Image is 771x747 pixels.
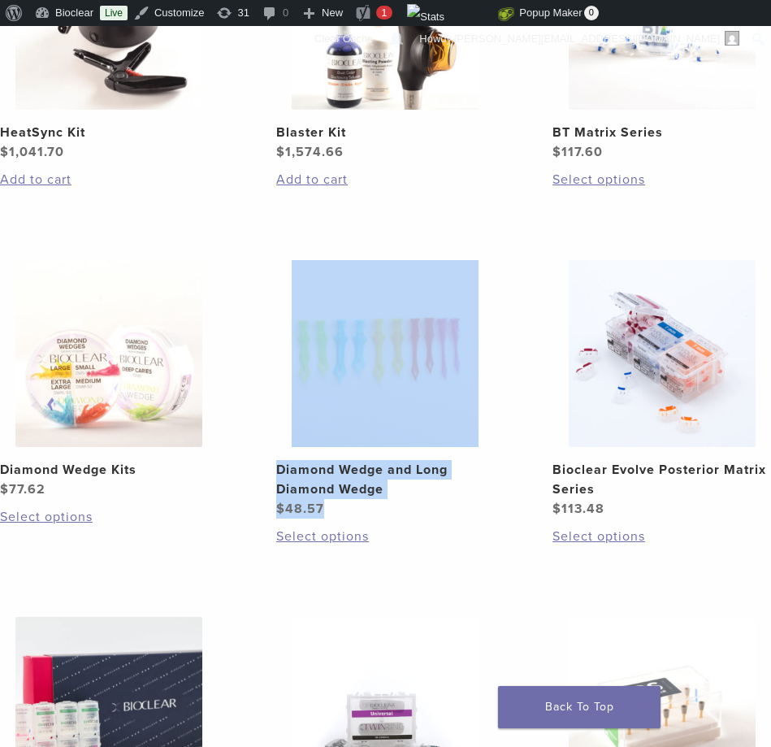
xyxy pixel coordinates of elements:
[309,26,379,52] a: Clear Cache
[276,144,285,160] span: $
[407,4,498,24] img: Views over 48 hours. Click for more Jetpack Stats.
[569,260,756,447] img: Bioclear Evolve Posterior Matrix Series
[498,686,661,728] a: Back To Top
[276,527,495,546] a: Select options for “Diamond Wedge and Long Diamond Wedge”
[276,501,324,517] bdi: 48.57
[552,170,771,189] a: Select options for “BT Matrix Series”
[552,260,771,519] a: Bioclear Evolve Posterior Matrix SeriesBioclear Evolve Posterior Matrix Series $113.48
[276,501,285,517] span: $
[584,6,599,20] span: 0
[100,6,128,20] a: Live
[552,144,561,160] span: $
[15,260,202,447] img: Diamond Wedge Kits
[276,144,344,160] bdi: 1,574.66
[276,170,495,189] a: Add to cart: “Blaster Kit”
[552,144,603,160] bdi: 117.60
[276,460,495,499] h2: Diamond Wedge and Long Diamond Wedge
[381,7,387,19] span: 1
[414,26,746,52] a: Howdy,
[292,260,479,447] img: Diamond Wedge and Long Diamond Wedge
[552,123,771,142] h2: BT Matrix Series
[552,501,604,517] bdi: 113.48
[276,123,495,142] h2: Blaster Kit
[552,501,561,517] span: $
[454,33,720,45] span: [PERSON_NAME][EMAIL_ADDRESS][DOMAIN_NAME]
[552,460,771,499] h2: Bioclear Evolve Posterior Matrix Series
[276,260,495,519] a: Diamond Wedge and Long Diamond WedgeDiamond Wedge and Long Diamond Wedge $48.57
[552,527,771,546] a: Select options for “Bioclear Evolve Posterior Matrix Series”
